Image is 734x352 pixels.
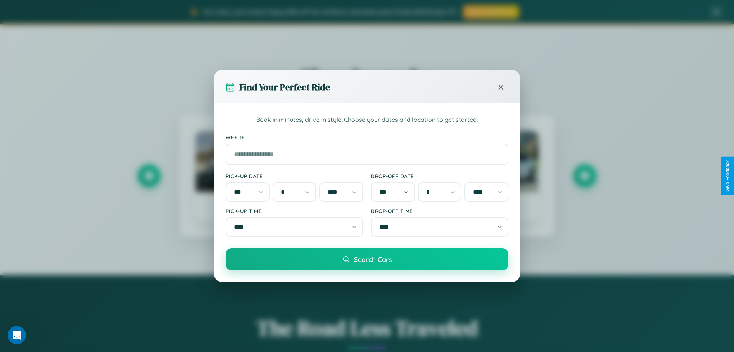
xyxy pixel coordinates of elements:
[371,208,508,214] label: Drop-off Time
[226,173,363,179] label: Pick-up Date
[239,81,330,93] h3: Find Your Perfect Ride
[226,208,363,214] label: Pick-up Time
[226,134,508,141] label: Where
[226,115,508,125] p: Book in minutes, drive in style. Choose your dates and location to get started.
[354,255,392,264] span: Search Cars
[371,173,508,179] label: Drop-off Date
[226,248,508,270] button: Search Cars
